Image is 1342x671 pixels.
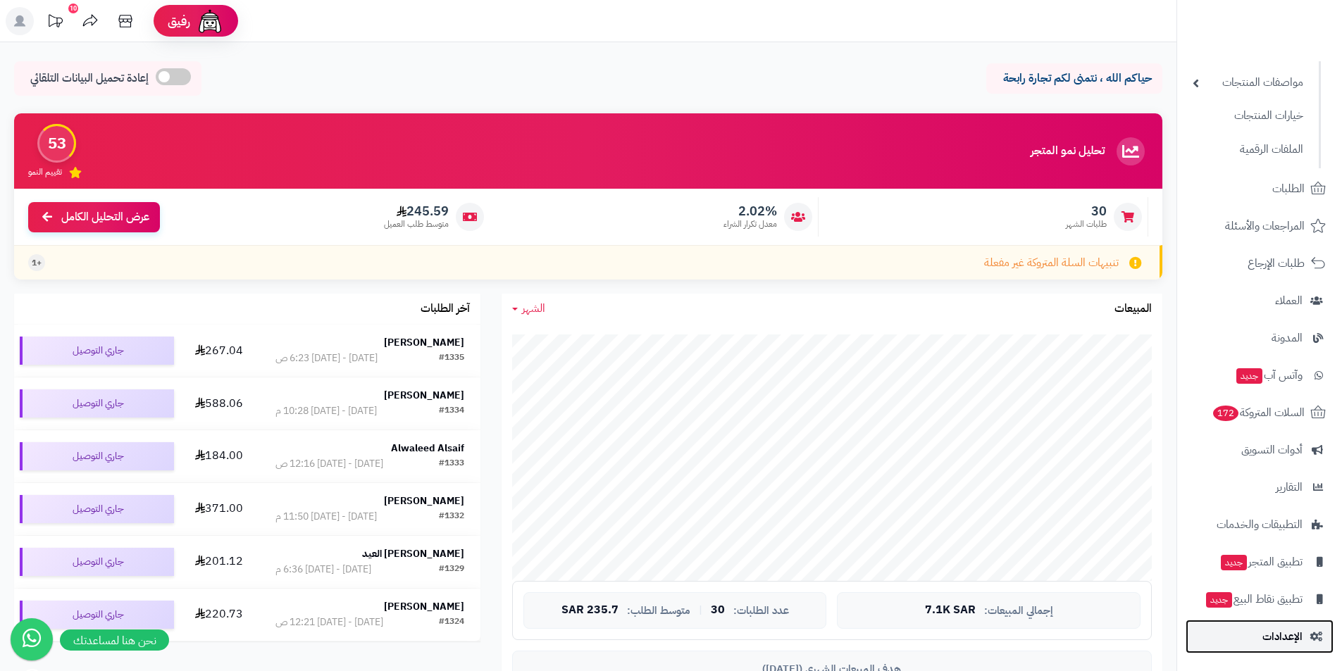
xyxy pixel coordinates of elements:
span: 245.59 [384,203,449,219]
a: وآتس آبجديد [1186,358,1334,392]
span: تنبيهات السلة المتروكة غير مفعلة [984,255,1119,271]
h3: تحليل نمو المتجر [1031,145,1105,158]
span: 2.02% [723,203,777,219]
span: +1 [32,257,42,269]
a: السلات المتروكة172 [1186,396,1334,429]
div: [DATE] - [DATE] 10:28 م [275,404,377,418]
h3: المبيعات [1114,303,1152,315]
td: 588.06 [180,377,259,429]
div: [DATE] - [DATE] 11:50 م [275,510,377,524]
a: أدوات التسويق [1186,433,1334,467]
a: التقارير [1186,470,1334,504]
div: #1335 [439,351,464,365]
div: #1332 [439,510,464,524]
div: جاري التوصيل [20,337,174,365]
span: جديد [1221,555,1247,570]
div: جاري التوصيل [20,442,174,470]
span: رفيق [168,13,190,30]
span: أدوات التسويق [1241,440,1303,460]
strong: [PERSON_NAME] [384,494,464,508]
span: العملاء [1275,291,1303,311]
span: وآتس آب [1235,365,1303,385]
span: عرض التحليل الكامل [61,209,149,225]
div: [DATE] - [DATE] 6:23 ص [275,351,378,365]
span: 7.1K SAR [925,604,976,617]
strong: [PERSON_NAME] [384,335,464,350]
span: معدل تكرار الشراء [723,218,777,230]
strong: [PERSON_NAME] [384,388,464,403]
a: الطلبات [1186,172,1334,206]
a: مواصفات المنتجات [1186,68,1310,98]
div: جاري التوصيل [20,601,174,629]
span: الإعدادات [1262,627,1303,646]
a: الشهر [512,301,545,317]
span: إجمالي المبيعات: [984,605,1053,617]
td: 184.00 [180,430,259,482]
a: العملاء [1186,284,1334,318]
a: عرض التحليل الكامل [28,202,160,232]
span: تقييم النمو [28,166,62,178]
strong: [PERSON_NAME] العيد [362,546,464,561]
span: عدد الطلبات: [733,605,789,617]
span: 30 [1066,203,1107,219]
a: تطبيق المتجرجديد [1186,545,1334,579]
div: #1334 [439,404,464,418]
span: 172 [1213,406,1238,421]
span: التطبيقات والخدمات [1217,515,1303,534]
a: الملفات الرقمية [1186,134,1310,165]
a: التطبيقات والخدمات [1186,508,1334,541]
span: المراجعات والأسئلة [1225,216,1305,236]
span: السلات المتروكة [1212,403,1305,422]
span: جديد [1206,592,1232,608]
span: متوسط الطلب: [627,605,690,617]
h3: آخر الطلبات [421,303,470,315]
span: الطلبات [1272,179,1305,199]
td: 371.00 [180,483,259,535]
span: التقارير [1276,477,1303,497]
div: جاري التوصيل [20,389,174,418]
span: تطبيق نقاط البيع [1205,589,1303,609]
p: حياكم الله ، نتمنى لكم تجارة رابحة [997,70,1152,87]
a: تطبيق نقاط البيعجديد [1186,582,1334,616]
div: [DATE] - [DATE] 12:16 ص [275,457,383,471]
div: جاري التوصيل [20,548,174,576]
span: 235.7 SAR [561,604,619,617]
div: جاري التوصيل [20,495,174,523]
a: تحديثات المنصة [37,7,73,39]
span: طلبات الشهر [1066,218,1107,230]
td: 267.04 [180,325,259,377]
span: إعادة تحميل البيانات التلقائي [30,70,149,87]
img: ai-face.png [196,7,224,35]
span: | [699,605,702,615]
strong: [PERSON_NAME] [384,599,464,614]
span: طلبات الإرجاع [1248,253,1305,273]
strong: Alwaleed Alsaif [391,441,464,456]
a: الإعدادات [1186,620,1334,653]
a: خيارات المنتجات [1186,101,1310,131]
a: طلبات الإرجاع [1186,246,1334,280]
div: [DATE] - [DATE] 12:21 ص [275,615,383,629]
span: المدونة [1272,328,1303,348]
span: الشهر [522,300,545,317]
a: المراجعات والأسئلة [1186,209,1334,243]
td: 201.12 [180,536,259,588]
span: متوسط طلب العميل [384,218,449,230]
div: #1329 [439,563,464,577]
span: جديد [1236,368,1262,384]
div: #1333 [439,457,464,471]
span: 30 [711,604,725,617]
div: [DATE] - [DATE] 6:36 م [275,563,371,577]
td: 220.73 [180,589,259,641]
a: المدونة [1186,321,1334,355]
span: تطبيق المتجر [1219,552,1303,572]
div: #1324 [439,615,464,629]
div: 10 [68,4,78,13]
